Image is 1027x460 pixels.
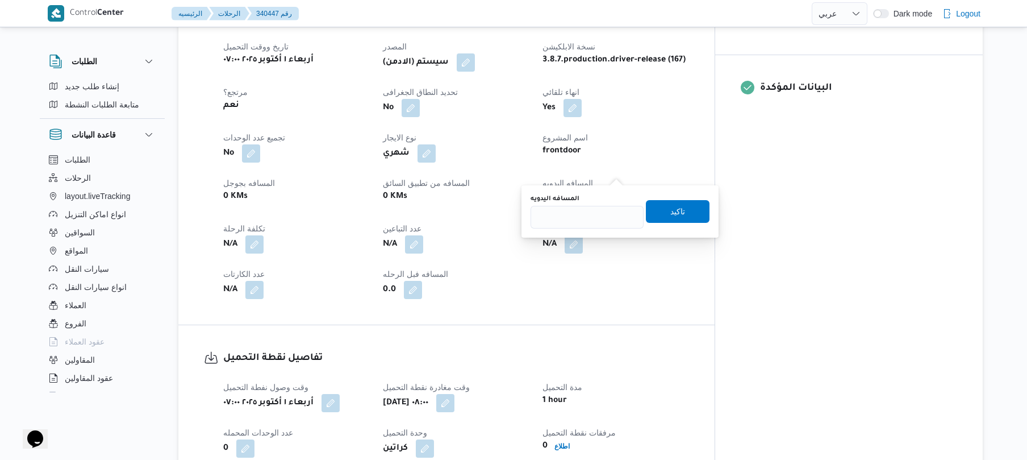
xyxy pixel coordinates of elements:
[383,179,470,188] span: المسافه من تطبيق السائق
[383,88,458,97] span: تحديد النطاق الجغرافى
[44,351,160,369] button: المقاولين
[223,88,248,97] span: مرتجع؟
[542,428,616,437] span: مرفقات نقطة التحميل
[383,442,408,455] b: كراتين
[44,387,160,405] button: اجهزة التليفون
[44,187,160,205] button: layout.liveTracking
[44,242,160,260] button: المواقع
[44,296,160,314] button: العملاء
[44,278,160,296] button: انواع سيارات النقل
[223,147,234,160] b: No
[542,53,686,67] b: 3.8.7.production.driver-release (167)
[65,389,112,403] span: اجهزة التليفون
[65,280,127,294] span: انواع سيارات النقل
[65,171,91,185] span: الرحلات
[65,98,139,111] span: متابعة الطلبات النشطة
[383,56,449,69] b: (سيستم (الادمن
[65,226,95,239] span: السواقين
[383,101,394,115] b: No
[65,244,88,258] span: المواقع
[44,96,160,114] button: متابعة الطلبات النشطة
[44,223,160,242] button: السواقين
[223,283,237,297] b: N/A
[542,88,579,97] span: انهاء تلقائي
[383,133,416,142] span: نوع الايجار
[49,128,156,142] button: قاعدة البيانات
[72,128,116,142] h3: قاعدة البيانات
[65,189,130,203] span: layout.liveTracking
[383,283,396,297] b: 0.0
[44,77,160,96] button: إنشاء طلب جديد
[223,442,228,455] b: 0
[65,299,86,312] span: العملاء
[760,81,957,96] h3: البيانات المؤكدة
[49,55,156,68] button: الطلبات
[223,428,293,437] span: عدد الوحدات المحمله
[247,7,299,20] button: 340447 رقم
[44,151,160,169] button: الطلبات
[65,153,90,167] span: الطلبات
[223,133,285,142] span: تجميع عدد الوحدات
[383,383,470,392] span: وقت مغادرة نقطة التحميل
[223,238,237,251] b: N/A
[65,80,119,93] span: إنشاء طلب جديد
[542,238,557,251] b: N/A
[44,333,160,351] button: عقود العملاء
[646,200,709,223] button: تاكيد
[542,101,556,115] b: Yes
[223,396,314,410] b: أربعاء ١ أكتوبر ٢٠٢٥ ٠٧:٠٠
[670,205,685,218] span: تاكيد
[938,2,985,25] button: Logout
[72,55,97,68] h3: الطلبات
[554,442,570,450] b: اطلاع
[542,133,588,142] span: اسم المشروع
[383,238,397,251] b: N/A
[542,144,581,158] b: frontdoor
[223,270,265,279] span: عدد الكارتات
[44,369,160,387] button: عقود المقاولين
[531,194,579,204] label: المسافه اليدويه
[65,353,95,367] span: المقاولين
[44,205,160,223] button: انواع اماكن التنزيل
[223,190,248,204] b: 0 KMs
[542,440,548,453] b: 0
[550,440,574,453] button: اطلاع
[383,147,410,160] b: شهري
[383,396,428,410] b: [DATE] ٠٨:٠٠
[65,317,86,330] span: الفروع
[542,42,595,51] span: نسخة الابلكيشن
[223,53,314,67] b: أربعاء ١ أكتوبر ٢٠٢٥ ٠٧:٠٠
[542,394,567,408] b: 1 hour
[542,179,593,188] span: المسافه اليدويه
[65,208,126,221] span: انواع اماكن التنزيل
[223,351,689,366] h3: تفاصيل نقطة التحميل
[223,224,265,233] span: تكلفة الرحلة
[40,151,165,397] div: قاعدة البيانات
[383,42,407,51] span: المصدر
[65,371,113,385] span: عقود المقاولين
[44,314,160,333] button: الفروع
[223,42,289,51] span: تاريخ ووقت التحميل
[383,270,448,279] span: المسافه فبل الرحله
[209,7,249,20] button: الرحلات
[65,262,109,276] span: سيارات النقل
[956,7,980,20] span: Logout
[223,383,308,392] span: وقت وصول نفطة التحميل
[223,99,239,113] b: نعم
[172,7,211,20] button: الرئيسيه
[223,179,275,188] span: المسافه بجوجل
[11,415,48,449] iframe: chat widget
[40,77,165,118] div: الطلبات
[65,335,105,349] span: عقود العملاء
[383,428,427,437] span: وحدة التحميل
[48,5,64,22] img: X8yXhbKr1z7QwAAAABJRU5ErkJggg==
[97,9,124,18] b: Center
[44,260,160,278] button: سيارات النقل
[383,190,407,204] b: 0 KMs
[889,9,932,18] span: Dark mode
[383,224,421,233] span: عدد التباعين
[44,169,160,187] button: الرحلات
[542,383,582,392] span: مدة التحميل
